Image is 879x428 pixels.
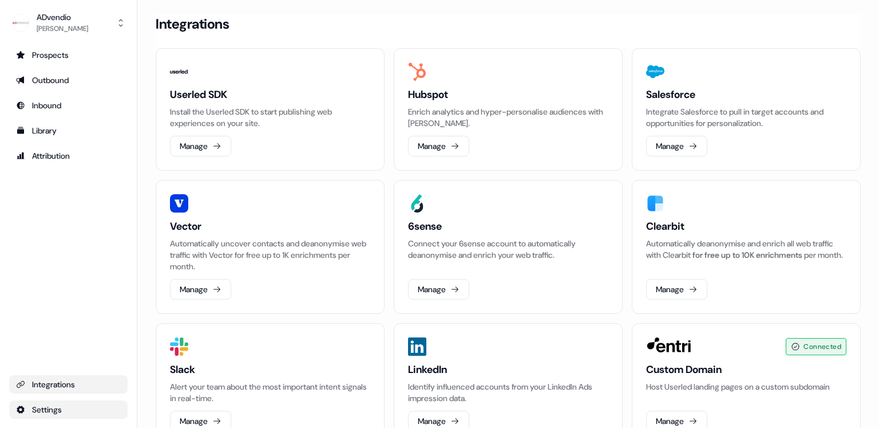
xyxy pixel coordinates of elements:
[803,341,841,352] span: Connected
[16,74,121,86] div: Outbound
[37,11,88,23] div: ADvendio
[170,381,370,404] p: Alert your team about the most important intent signals in real-time.
[408,279,469,300] button: Manage
[170,194,188,213] img: Vector image
[16,49,121,61] div: Prospects
[408,381,608,404] p: Identify influenced accounts from your LinkedIn Ads impression data.
[170,88,370,101] h3: Userled SDK
[646,381,846,392] p: Host Userled landing pages on a custom subdomain
[692,250,802,260] span: for free up to 10K enrichments
[646,106,846,129] p: Integrate Salesforce to pull in target accounts and opportunities for personalization.
[646,238,846,261] div: Automatically deanonymise and enrich all web traffic with Clearbit per month.
[646,88,846,101] h3: Salesforce
[646,136,707,156] button: Manage
[170,106,370,129] p: Install the Userled SDK to start publishing web experiences on your site.
[408,136,469,156] button: Manage
[9,375,128,394] a: Go to integrations
[16,150,121,162] div: Attribution
[9,147,128,165] a: Go to attribution
[156,15,229,33] h3: Integrations
[408,363,608,376] h3: LinkedIn
[9,46,128,64] a: Go to prospects
[16,404,121,415] div: Settings
[408,219,608,233] h3: 6sense
[646,279,707,300] button: Manage
[9,71,128,89] a: Go to outbound experience
[16,100,121,111] div: Inbound
[16,379,121,390] div: Integrations
[170,136,231,156] button: Manage
[16,125,121,136] div: Library
[408,238,608,261] p: Connect your 6sense account to automatically deanonymise and enrich your web traffic.
[408,88,608,101] h3: Hubspot
[37,23,88,34] div: [PERSON_NAME]
[9,9,128,37] button: ADvendio[PERSON_NAME]
[170,219,370,233] h3: Vector
[408,106,608,129] p: Enrich analytics and hyper-personalise audiences with [PERSON_NAME].
[9,96,128,115] a: Go to Inbound
[9,121,128,140] a: Go to templates
[646,219,846,233] h3: Clearbit
[170,363,370,376] h3: Slack
[646,363,846,376] h3: Custom Domain
[170,238,370,272] p: Automatically uncover contacts and deanonymise web traffic with Vector for free up to 1K enrichme...
[9,400,128,419] a: Go to integrations
[170,279,231,300] button: Manage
